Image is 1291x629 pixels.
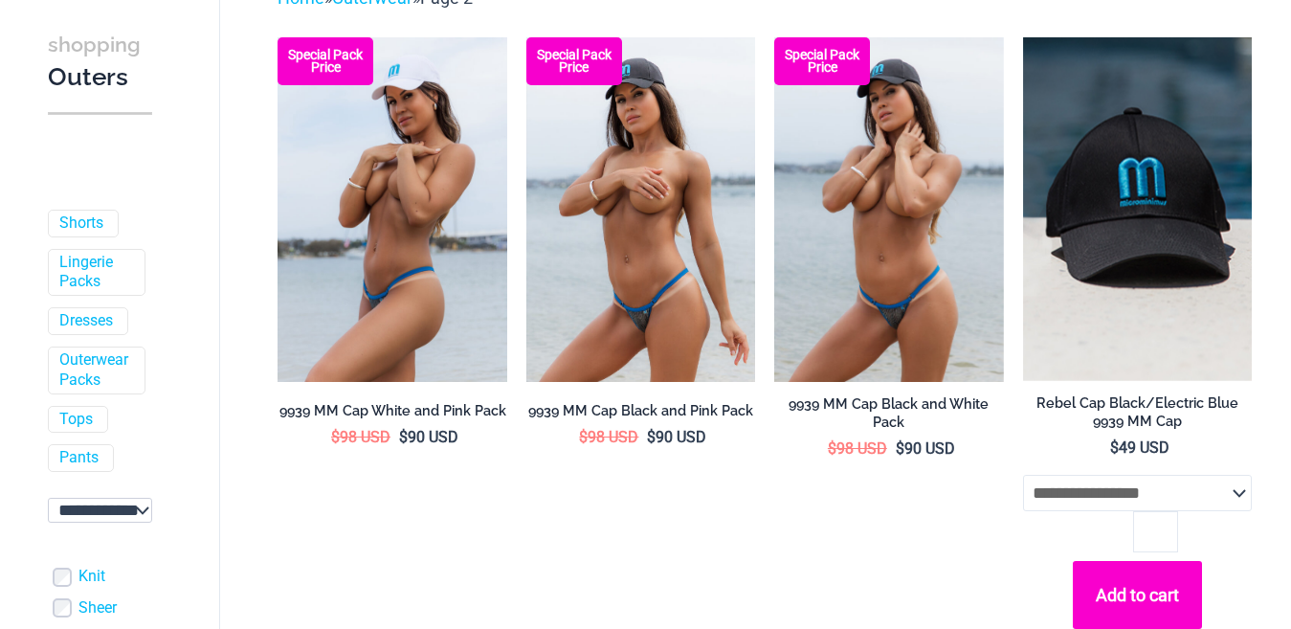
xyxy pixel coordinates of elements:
img: Rebel Cap BlackElectric Blue 9939 Cap 07 [774,37,1003,381]
a: Rebel Cap WhiteElectric Blue 9939 Cap 09 Rebel Cap Hot PinkElectric Blue 9939 Cap 15Rebel Cap Hot... [278,37,506,381]
bdi: 98 USD [828,439,887,458]
b: Special Pack Price [774,49,870,74]
span: $ [399,428,408,446]
a: Outerwear Packs [59,350,130,391]
bdi: 98 USD [331,428,390,446]
a: Shorts [59,213,103,234]
a: 9939 MM Cap Black and White Pack [774,395,1003,438]
h3: Outers [48,28,152,94]
h2: Rebel Cap Black/Electric Blue 9939 MM Cap [1023,394,1252,430]
bdi: 90 USD [399,428,458,446]
span: $ [579,428,588,446]
a: Rebel Cap BlackElectric Blue 9939 Cap 07 Rebel Cap WhiteElectric Blue 9939 Cap 07Rebel Cap WhiteE... [774,37,1003,381]
span: $ [1110,438,1119,457]
span: $ [647,428,656,446]
img: Rebel Cap Black [1023,37,1252,380]
a: 9939 MM Cap Black and Pink Pack [526,402,755,427]
button: Add to cart [1073,561,1202,629]
select: wpc-taxonomy-pa_color-745982 [48,498,152,523]
a: 9939 MM Cap White and Pink Pack [278,402,506,427]
a: Rebel Cap Black/Electric Blue 9939 MM Cap [1023,394,1252,438]
a: Pants [59,448,99,468]
img: Rebel Cap BlackElectric Blue 9939 Cap 08 [526,37,755,381]
h2: 9939 MM Cap White and Pink Pack [278,402,506,420]
h2: 9939 MM Cap Black and Pink Pack [526,402,755,420]
bdi: 90 USD [896,439,955,458]
img: Rebel Cap WhiteElectric Blue 9939 Cap 09 [278,37,506,381]
a: Lingerie Packs [59,253,130,293]
span: shopping [48,33,141,56]
span: $ [896,439,904,458]
h2: 9939 MM Cap Black and White Pack [774,395,1003,431]
bdi: 98 USD [579,428,638,446]
b: Special Pack Price [526,49,622,74]
a: Sheer [78,598,117,618]
b: Special Pack Price [278,49,373,74]
bdi: 90 USD [647,428,706,446]
a: Rebel Cap Hot PinkElectric Blue 9939 Cap 16 Rebel Cap BlackElectric Blue 9939 Cap 08Rebel Cap Bla... [526,37,755,381]
span: $ [828,439,836,458]
a: Knit [78,567,105,587]
span: $ [331,428,340,446]
a: Dresses [59,311,113,331]
input: Product quantity [1133,511,1178,551]
bdi: 49 USD [1110,438,1169,457]
a: Tops [59,410,93,430]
